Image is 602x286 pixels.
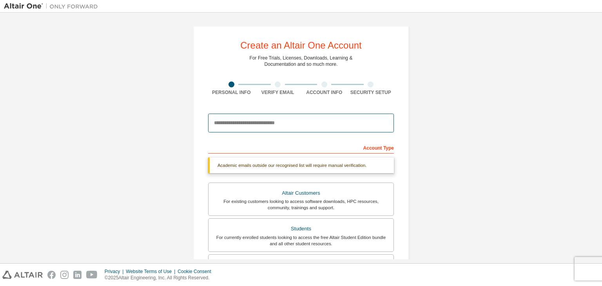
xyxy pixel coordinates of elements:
div: Privacy [105,268,126,275]
p: © 2025 Altair Engineering, Inc. All Rights Reserved. [105,275,216,281]
div: For Free Trials, Licenses, Downloads, Learning & Documentation and so much more. [250,55,353,67]
img: altair_logo.svg [2,271,43,279]
div: Academic emails outside our recognised list will require manual verification. [208,157,394,173]
div: Website Terms of Use [126,268,178,275]
img: Altair One [4,2,102,10]
div: Altair Customers [213,188,389,199]
img: instagram.svg [60,271,69,279]
div: Verify Email [255,89,301,96]
div: For existing customers looking to access software downloads, HPC resources, community, trainings ... [213,198,389,211]
div: For currently enrolled students looking to access the free Altair Student Edition bundle and all ... [213,234,389,247]
div: Students [213,223,389,234]
img: youtube.svg [86,271,98,279]
div: Security Setup [348,89,394,96]
div: Create an Altair One Account [240,41,362,50]
div: Account Type [208,141,394,154]
div: Account Info [301,89,348,96]
img: facebook.svg [47,271,56,279]
div: Cookie Consent [178,268,216,275]
div: Personal Info [208,89,255,96]
img: linkedin.svg [73,271,82,279]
